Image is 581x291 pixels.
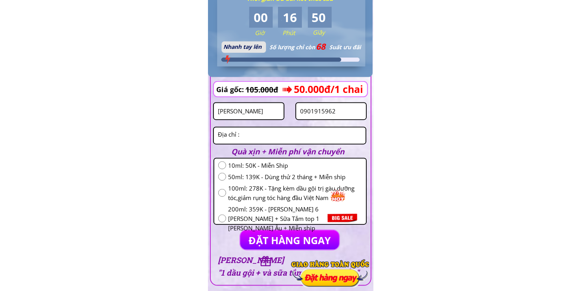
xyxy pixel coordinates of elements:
[255,28,285,37] h3: Giờ
[232,146,355,158] h2: Quà xịn + Miễn phí vận chuyển
[223,43,262,50] span: Nhanh tay lên
[228,204,362,233] span: 200ml: 359K - [PERSON_NAME] 6 [PERSON_NAME] + Sữa Tắm top 1 [PERSON_NAME] Âu + Miễn ship
[228,161,362,170] span: 10ml: 50K - Miễn Ship
[216,84,246,95] h3: Giá gốc:
[240,230,339,250] p: ĐẶT HÀNG NGAY
[228,172,362,182] span: 50ml: 139K - Dùng thử 2 tháng + Miễn ship
[245,82,287,97] h3: 105.000đ
[216,103,282,119] input: Họ và Tên:
[282,28,312,37] h3: Phút
[218,254,362,279] h3: [PERSON_NAME] "1 dầu gội + và sữa tắm top 1 Châu Âu"
[294,81,393,97] h3: 50.000đ/1 chai
[313,28,343,37] h3: Giây
[269,43,361,51] span: Số lượng chỉ còn Suất ưu đãi
[298,103,364,119] input: Số điện thoại:
[228,183,362,202] span: 100ml: 278K - Tặng kèm dầu gội trị gàu,dưỡng tóc,giảm rụng tóc hàng đầu Việt Nam
[316,41,326,52] span: 68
